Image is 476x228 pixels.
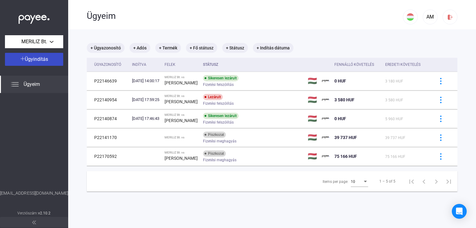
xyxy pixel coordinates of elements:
span: 10 [351,179,355,184]
div: [DATE] 17:46:43 [132,116,160,122]
div: Items per page: [323,178,348,185]
mat-chip: + Státusz [222,43,248,53]
button: AM [423,10,438,24]
div: MERILIZ Bt. vs [165,75,198,79]
button: logout-red [443,10,457,24]
td: P22146639 [87,72,130,90]
div: Fennálló követelés [334,61,380,68]
img: payee-logo [322,115,329,122]
mat-chip: + Indítás dátuma [253,43,293,53]
button: more-blue [434,131,447,144]
img: payee-logo [322,96,329,103]
button: more-blue [434,93,447,106]
div: Sikeresen lezárult [203,75,239,81]
img: list.svg [11,81,19,88]
span: 3 580 HUF [334,97,355,102]
div: Eredeti követelés [385,61,421,68]
span: 39 737 HUF [334,135,357,140]
span: 75 166 HUF [334,154,357,159]
div: MERILIZ Bt. vs [165,151,198,154]
button: more-blue [434,150,447,163]
span: Fizetési meghagyás [203,156,236,164]
td: 🇭🇺 [305,91,320,109]
div: Open Intercom Messenger [452,204,467,219]
div: Ügyazonosító [94,61,127,68]
span: MERILIZ Bt. [21,38,47,45]
td: P22170592 [87,147,130,166]
span: Fizetési felszólítás [203,119,234,126]
img: payee-logo [322,134,329,141]
mat-chip: + Adós [130,43,150,53]
button: Ügyindítás [5,53,63,66]
button: Next page [430,175,443,188]
span: 3 580 HUF [385,98,403,102]
img: more-blue [438,97,444,103]
div: [DATE] 14:00:17 [132,78,160,84]
span: 3 180 HUF [385,79,403,83]
img: more-blue [438,78,444,84]
div: Indítva [132,61,160,68]
button: MERILIZ Bt. [5,35,63,48]
span: Ügyeim [24,81,40,88]
mat-chip: + Ügyazonosító [87,43,125,53]
span: 39 737 HUF [385,136,405,140]
div: Eredeti követelés [385,61,426,68]
td: 🇭🇺 [305,128,320,147]
img: payee-logo [322,153,329,160]
button: First page [405,175,418,188]
img: logout-red [447,14,453,20]
strong: [PERSON_NAME] [165,156,198,161]
span: Fizetési felszólítás [203,100,234,107]
td: 🇭🇺 [305,72,320,90]
img: more-blue [438,153,444,160]
div: [DATE] 17:59:25 [132,97,160,103]
td: 🇭🇺 [305,147,320,166]
div: Ügyeim [87,11,403,21]
th: Státusz [201,58,305,72]
strong: [PERSON_NAME] [165,118,198,123]
div: Felek [165,61,198,68]
td: P22140954 [87,91,130,109]
img: more-blue [438,134,444,141]
td: P22141170 [87,128,130,147]
span: Fizetési meghagyás [203,137,236,145]
div: MERILIZ Bt. vs [165,136,198,139]
span: 0 HUF [334,116,346,121]
div: Piszkozat [203,132,226,138]
img: payee-logo [322,77,329,85]
div: Ügyazonosító [94,61,121,68]
div: Felek [165,61,175,68]
button: more-blue [434,112,447,125]
strong: v2.10.2 [38,211,51,215]
strong: [PERSON_NAME] [165,99,198,104]
button: more-blue [434,74,447,87]
img: more-blue [438,116,444,122]
button: Previous page [418,175,430,188]
span: Fizetési felszólítás [203,81,234,88]
td: P22140874 [87,109,130,128]
img: plus-white.svg [20,57,25,61]
div: Sikeresen lezárult [203,113,239,119]
mat-chip: + Termék [155,43,181,53]
div: MERILIZ Bt. vs [165,113,198,117]
td: 🇭🇺 [305,109,320,128]
div: Piszkozat [203,150,226,157]
mat-select: Items per page: [351,178,368,185]
div: AM [425,13,435,21]
span: Ügyindítás [25,56,48,62]
div: Indítva [132,61,146,68]
span: 5 960 HUF [385,117,403,121]
mat-chip: + Fő státusz [186,43,217,53]
button: Last page [443,175,455,188]
span: 75 166 HUF [385,154,405,159]
img: arrow-double-left-grey.svg [32,221,36,224]
span: 0 HUF [334,78,346,83]
img: white-payee-white-dot.svg [19,11,50,24]
div: Lezárult [203,94,223,100]
div: MERILIZ Bt. vs [165,94,198,98]
button: HU [403,10,418,24]
div: 1 – 5 of 5 [379,178,395,185]
img: HU [407,13,414,21]
div: Fennálló követelés [334,61,374,68]
strong: [PERSON_NAME] [165,80,198,85]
